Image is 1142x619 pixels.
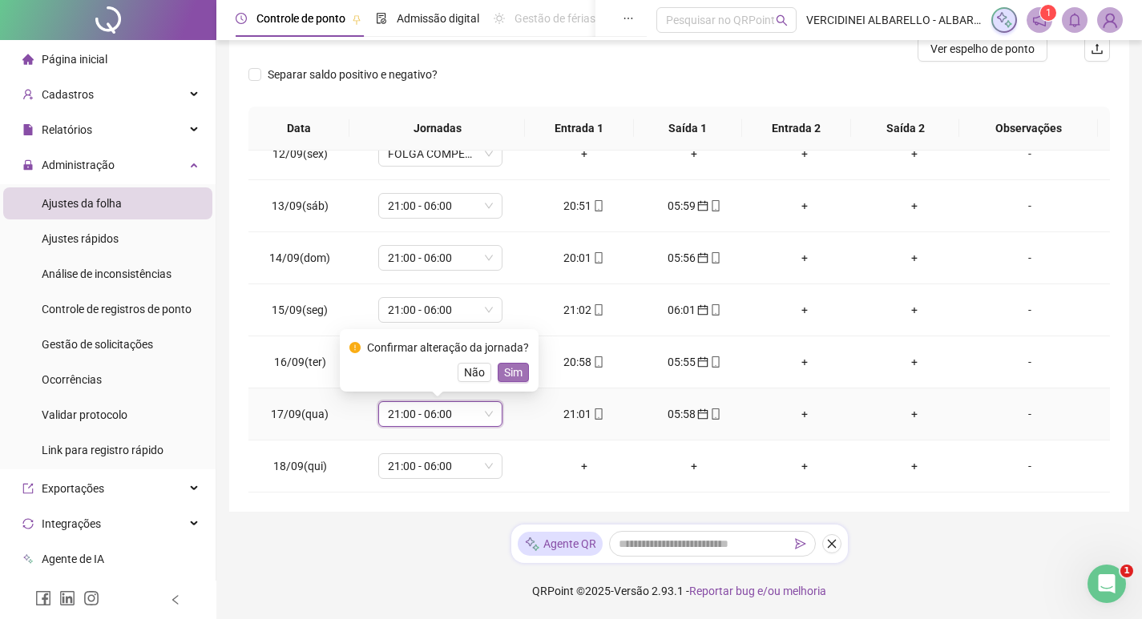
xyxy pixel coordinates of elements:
[376,13,387,24] span: file-done
[42,408,127,421] span: Validar protocolo
[591,304,604,316] span: mobile
[708,408,721,420] span: mobile
[983,457,1077,475] div: -
[216,563,1142,619] footer: QRPoint © 2025 - 2.93.1 -
[873,457,958,475] div: +
[918,36,1047,62] button: Ver espelho de ponto
[696,200,708,211] span: calendar
[652,301,736,319] div: 06:01
[696,304,708,316] span: calendar
[873,197,958,215] div: +
[388,194,493,218] span: 21:00 - 06:00
[708,356,721,368] span: mobile
[1098,8,1122,32] img: 86290
[42,53,107,66] span: Página inicial
[762,197,847,215] div: +
[873,405,958,423] div: +
[591,408,604,420] span: mobile
[349,342,361,353] span: exclamation-circle
[983,353,1077,371] div: -
[634,107,743,151] th: Saída 1
[1088,565,1126,603] iframe: Intercom live chat
[236,13,247,24] span: clock-circle
[1067,13,1082,27] span: bell
[762,145,847,163] div: +
[930,40,1035,58] span: Ver espelho de ponto
[591,356,604,368] span: mobile
[542,405,627,423] div: 21:01
[873,301,958,319] div: +
[795,538,806,549] span: send
[806,11,982,29] span: VERCIDINEI ALBARELLO - ALBARELLO COMERCIO DE COMBUSTIVEIS LTDA
[689,585,826,597] span: Reportar bug e/ou melhoria
[42,338,153,351] span: Gestão de solicitações
[591,200,604,211] span: mobile
[542,301,627,319] div: 21:02
[518,532,603,556] div: Agente QR
[851,107,960,151] th: Saída 2
[59,590,75,606] span: linkedin
[388,402,493,426] span: 21:00 - 06:00
[652,145,736,163] div: +
[708,304,721,316] span: mobile
[388,454,493,478] span: 21:00 - 06:00
[464,364,485,381] span: Não
[742,107,851,151] th: Entrada 2
[42,232,119,245] span: Ajustes rápidos
[367,339,529,356] div: Confirmar alteração da jornada?
[983,197,1077,215] div: -
[388,298,493,322] span: 21:00 - 06:00
[42,197,122,210] span: Ajustes da folha
[652,197,736,215] div: 05:59
[959,107,1097,151] th: Observações
[42,159,115,171] span: Administração
[504,364,523,381] span: Sim
[983,145,1077,163] div: -
[983,405,1077,423] div: -
[22,518,34,529] span: sync
[696,252,708,263] span: calendar
[261,66,444,83] span: Separar saldo positivo e negativo?
[708,200,721,211] span: mobile
[873,353,958,371] div: +
[42,123,92,136] span: Relatórios
[762,249,847,267] div: +
[652,457,736,475] div: +
[542,145,627,163] div: +
[22,483,34,494] span: export
[498,363,529,382] button: Sim
[525,107,634,151] th: Entrada 1
[272,303,328,316] span: 15/09(seg)
[762,353,847,371] div: +
[515,12,595,25] span: Gestão de férias
[542,457,627,475] div: +
[652,249,736,267] div: 05:56
[983,301,1077,319] div: -
[614,585,649,597] span: Versão
[272,199,329,212] span: 13/09(sáb)
[42,517,101,530] span: Integrações
[1032,13,1047,27] span: notification
[42,373,102,386] span: Ocorrências
[22,54,34,65] span: home
[35,590,51,606] span: facebook
[274,356,326,368] span: 16/09(ter)
[652,353,736,371] div: 05:55
[542,249,627,267] div: 20:01
[388,142,493,166] span: FOLGA COMPENSATÓRIA
[591,252,604,263] span: mobile
[352,14,361,24] span: pushpin
[623,13,634,24] span: ellipsis
[652,405,736,423] div: 05:58
[256,12,345,25] span: Controle de ponto
[248,107,349,151] th: Data
[273,460,327,472] span: 18/09(qui)
[83,590,99,606] span: instagram
[42,303,192,316] span: Controle de registros de ponto
[524,536,540,553] img: sparkle-icon.fc2bf0ac1784a2077858766a79e2daf3.svg
[42,482,104,495] span: Exportações
[873,249,958,267] div: +
[1120,565,1133,577] span: 1
[42,553,104,565] span: Agente de IA
[542,197,627,215] div: 20:51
